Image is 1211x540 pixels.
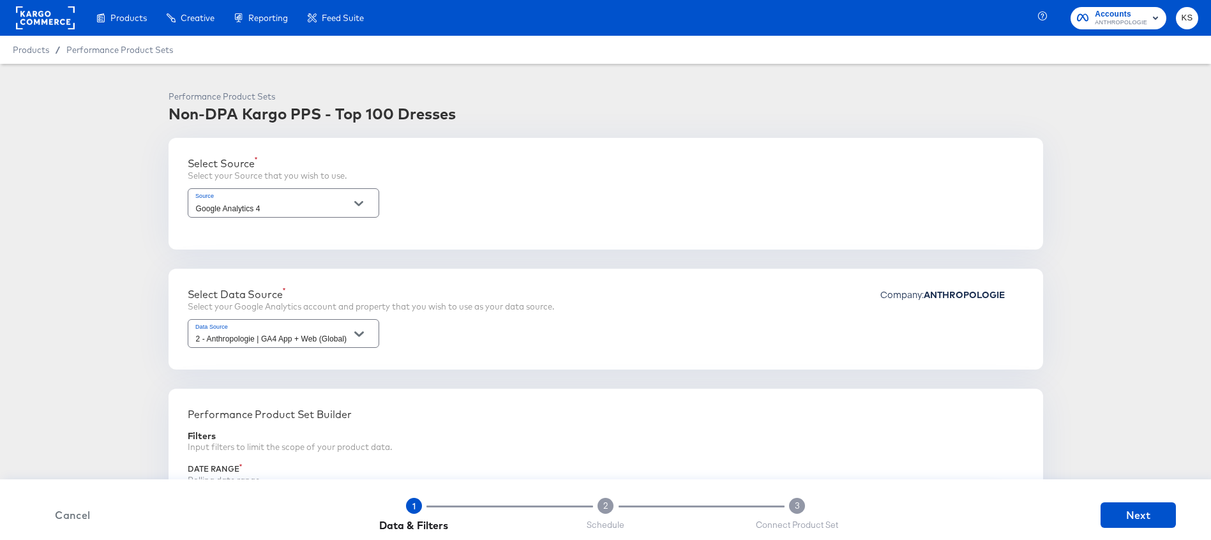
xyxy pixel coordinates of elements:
[188,441,1024,453] div: Input filters to limit the scope of your product data.
[169,91,456,103] div: Performance Product Sets
[587,519,624,531] span: Schedule
[169,103,456,124] div: Non-DPA Kargo PPS - Top 100 Dresses
[795,500,800,512] span: 3
[1101,502,1176,528] button: Next
[880,288,1024,317] div: Company:
[1095,8,1147,21] span: Accounts
[66,45,173,55] a: Performance Product Sets
[1181,11,1193,26] span: KS
[188,288,554,301] div: Select Data Source
[35,506,110,524] button: Cancel
[1071,7,1166,29] button: AccountsANTHROPOLOGIE
[1095,18,1147,28] span: ANTHROPOLOGIE
[349,324,368,343] button: Open
[1106,506,1171,524] span: Next
[188,157,347,170] div: Select Source
[110,13,147,23] span: Products
[248,13,288,23] span: Reporting
[756,519,838,531] span: Connect Product Set
[603,500,608,512] span: 2
[188,431,1024,441] div: Filters
[181,13,214,23] span: Creative
[188,408,1024,421] div: Performance Product Set Builder
[49,45,66,55] span: /
[1176,7,1198,29] button: KS
[412,501,416,511] span: 1
[188,170,347,182] div: Select your Source that you wish to use.
[13,45,49,55] span: Products
[188,464,1024,474] div: Date Range
[322,13,364,23] span: Feed Suite
[188,474,1024,486] div: Rolling date range.
[379,519,448,532] span: Data & Filters
[40,506,105,524] span: Cancel
[349,194,368,213] button: Open
[924,290,1024,300] div: ANTHROPOLOGIE
[188,301,554,313] div: Select your Google Analytics account and property that you wish to use as your data source.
